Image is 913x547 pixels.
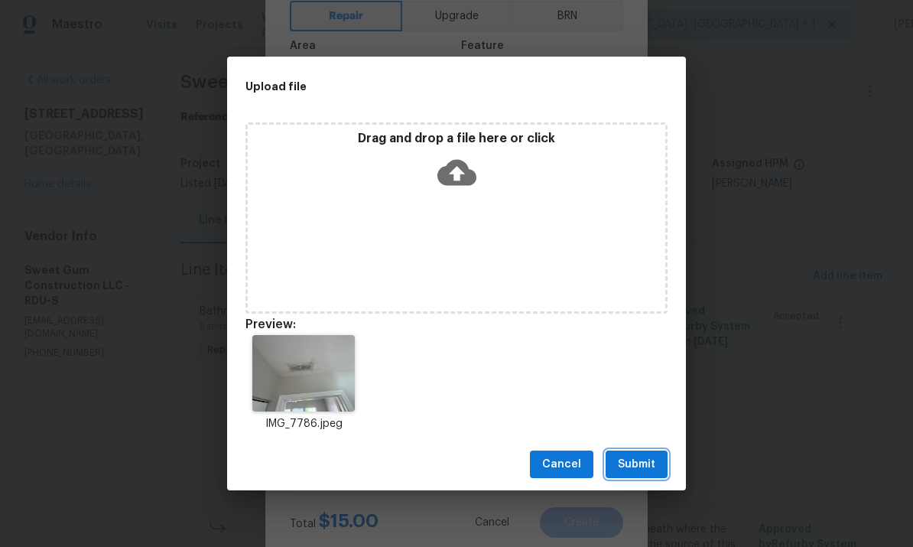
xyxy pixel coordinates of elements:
[542,455,581,474] span: Cancel
[530,451,593,479] button: Cancel
[248,131,665,147] p: Drag and drop a file here or click
[606,451,668,479] button: Submit
[252,335,354,412] img: 2Q==
[618,455,655,474] span: Submit
[245,416,362,432] p: IMG_7786.jpeg
[245,78,599,95] h2: Upload file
